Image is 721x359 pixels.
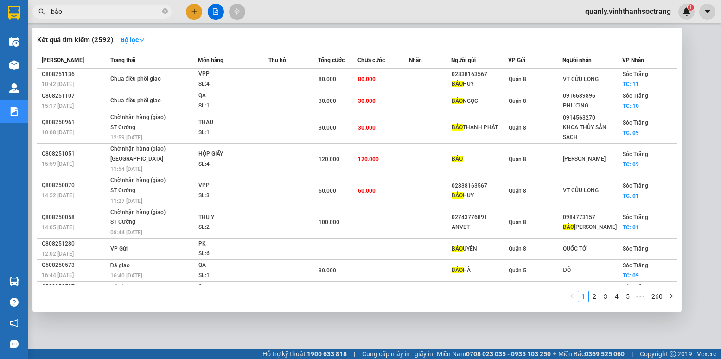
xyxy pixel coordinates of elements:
[42,81,74,88] span: 10:42 [DATE]
[198,271,268,281] div: SL: 1
[452,191,508,201] div: HUY
[567,291,578,302] button: left
[110,176,180,186] div: Chờ nhận hàng (giao)
[42,118,108,127] div: Q808250961
[669,293,674,299] span: right
[110,144,180,154] div: Chờ nhận hàng (giao)
[319,76,336,82] span: 80.000
[162,7,168,16] span: close-circle
[452,283,508,292] div: 0973527231
[9,83,19,93] img: warehouse-icon
[42,239,108,249] div: Q808251280
[42,129,74,136] span: 10:08 [DATE]
[623,214,648,220] span: Sóc Trăng
[666,291,677,302] button: right
[42,57,84,63] span: [PERSON_NAME]
[42,260,108,270] div: Q508250573
[9,37,19,47] img: warehouse-icon
[452,69,508,79] div: 02838163567
[198,222,268,233] div: SL: 2
[110,57,135,63] span: Trạng thái
[648,291,666,302] li: 260
[110,229,142,236] span: 08:44 [DATE]
[509,76,526,82] span: Quận 8
[198,191,268,201] div: SL: 3
[563,244,621,254] div: QUỐC TỚI
[611,291,622,302] li: 4
[452,181,508,191] div: 02838163567
[10,319,19,328] span: notification
[452,81,463,87] span: BẢO
[569,293,575,299] span: left
[649,291,665,302] a: 260
[42,181,108,190] div: Q808250070
[563,222,621,232] div: [PERSON_NAME]
[567,291,578,302] li: Previous Page
[633,291,648,302] span: •••
[198,128,268,138] div: SL: 1
[110,217,180,227] div: ST Cường
[358,156,379,163] span: 120.000
[563,101,621,111] div: PHƯƠNG
[319,98,336,104] span: 30.000
[10,340,19,348] span: message
[42,192,74,199] span: 14:52 [DATE]
[452,265,508,275] div: HÀ
[452,267,463,273] span: BẢO
[452,192,463,199] span: BẢO
[110,262,130,269] span: Đã giao
[8,6,20,20] img: logo-vxr
[198,57,223,63] span: Món hàng
[110,134,142,141] span: 12:59 [DATE]
[623,93,648,99] span: Sóc Trăng
[198,181,268,191] div: VPP
[623,193,639,199] span: TC: 01
[319,156,339,163] span: 120.000
[563,123,621,142] div: KHOA THỦY SẢN SẠCH
[666,291,677,302] li: Next Page
[110,166,142,172] span: 11:54 [DATE]
[563,113,621,123] div: 0914563270
[42,224,74,231] span: 14:05 [DATE]
[9,277,19,286] img: warehouse-icon
[563,213,621,222] div: 0984773157
[162,8,168,14] span: close-circle
[600,291,611,302] li: 3
[110,113,180,123] div: Chờ nhận hàng (giao)
[110,154,180,164] div: [GEOGRAPHIC_DATA]
[42,91,108,101] div: Q808251107
[358,188,376,194] span: 60.000
[509,219,526,226] span: Quận 8
[38,8,45,15] span: search
[452,246,463,252] span: BẢO
[623,81,639,88] span: TC: 11
[198,69,268,79] div: VPP
[42,213,108,222] div: Q808250058
[623,291,633,302] a: 5
[42,272,74,278] span: 16:44 [DATE]
[358,98,376,104] span: 30.000
[578,291,588,302] a: 1
[623,284,648,290] span: Sóc Trăng
[509,188,526,194] span: Quận 8
[452,98,463,104] span: BẢO
[509,125,526,131] span: Quận 8
[51,6,160,17] input: Tìm tên, số ĐT hoặc mã đơn
[452,123,508,132] div: THÀNH PHÁT
[563,75,621,84] div: VT CỬU LONG
[563,186,621,195] div: VT CỬU LONG
[198,101,268,111] div: SL: 1
[578,291,589,302] li: 1
[121,36,145,44] strong: Bộ lọc
[42,161,74,167] span: 15:59 [DATE]
[110,96,180,106] div: Chưa điều phối giao
[10,298,19,307] span: question-circle
[508,57,525,63] span: VP Gửi
[452,213,508,222] div: 02743776891
[623,224,639,231] span: TC: 01
[110,198,142,204] span: 11:27 [DATE]
[198,282,268,292] div: QA
[452,79,508,89] div: HUY
[563,91,621,101] div: 0916689896
[452,222,508,232] div: ANVET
